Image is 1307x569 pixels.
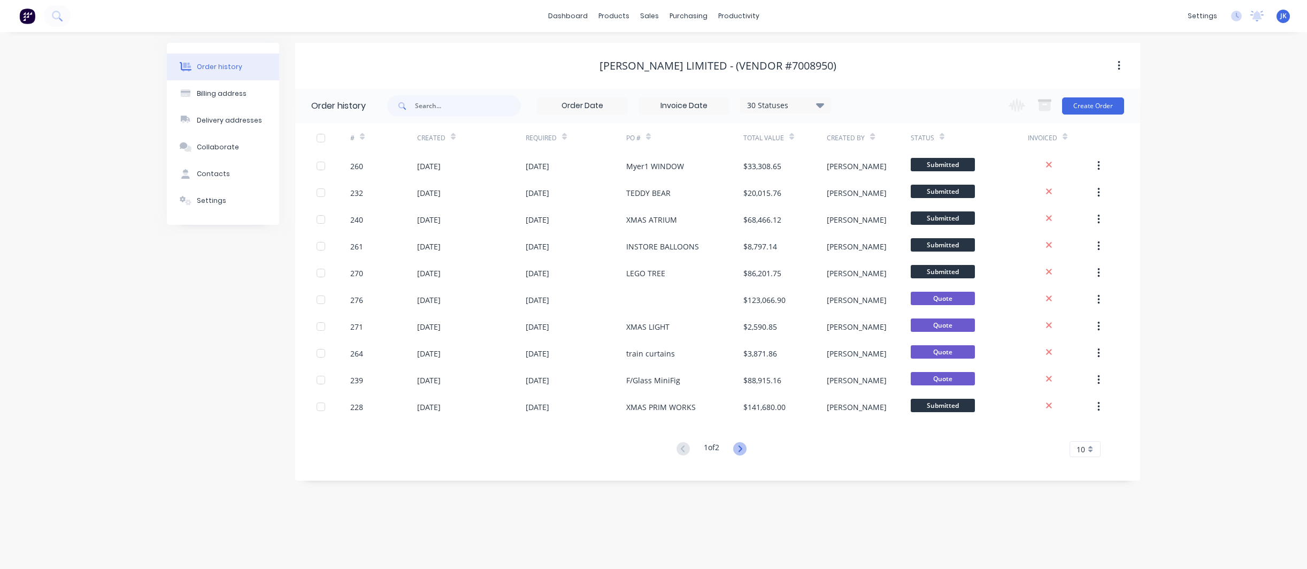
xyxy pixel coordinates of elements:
div: Status [911,133,934,143]
span: Quote [911,345,975,359]
div: [PERSON_NAME] [827,214,887,225]
button: Create Order [1062,97,1124,115]
div: $3,871.86 [743,348,777,359]
div: [PERSON_NAME] [827,348,887,359]
span: 10 [1077,444,1085,455]
span: Submitted [911,399,975,412]
div: settings [1182,8,1223,24]
div: $86,201.75 [743,268,781,279]
span: Submitted [911,185,975,198]
div: $141,680.00 [743,401,786,413]
div: 228 [350,401,363,413]
div: [DATE] [526,187,549,199]
div: Status [911,123,1028,153]
div: [DATE] [417,294,441,306]
div: $33,308.65 [743,161,781,172]
div: Delivery addresses [197,116,262,125]
div: Invoiced [1028,123,1095,153]
div: Order history [311,100,366,112]
img: Factory [19,8,35,24]
div: [DATE] [526,161,549,172]
div: products [593,8,635,24]
div: # [350,133,355,143]
div: PO # [626,133,641,143]
div: # [350,123,417,153]
span: Submitted [911,238,975,252]
div: 1 of 2 [704,442,719,457]
div: [DATE] [526,321,549,332]
div: INSTORE BALLOONS [626,241,699,252]
div: Billing address [197,89,247,98]
div: productivity [713,8,765,24]
div: [DATE] [526,214,549,225]
div: Contacts [197,169,230,179]
a: dashboard [543,8,593,24]
div: [PERSON_NAME] [827,294,887,306]
div: [DATE] [417,187,441,199]
div: Total Value [743,123,827,153]
div: [DATE] [417,348,441,359]
div: [DATE] [417,321,441,332]
span: JK [1280,11,1287,21]
div: [DATE] [526,268,549,279]
div: [DATE] [417,401,441,413]
div: 239 [350,375,363,386]
div: Total Value [743,133,784,143]
button: Delivery addresses [167,107,279,134]
div: 260 [350,161,363,172]
div: Collaborate [197,142,239,152]
div: [DATE] [526,348,549,359]
input: Order Date [537,98,627,114]
div: [DATE] [526,294,549,306]
div: Required [526,133,557,143]
span: Submitted [911,158,975,171]
div: $20,015.76 [743,187,781,199]
div: XMAS LIGHT [626,321,670,332]
div: $123,066.90 [743,294,786,306]
div: [PERSON_NAME] [827,375,887,386]
div: [DATE] [526,241,549,252]
div: F/Glass MiniFig [626,375,680,386]
span: Submitted [911,211,975,225]
div: $2,590.85 [743,321,777,332]
div: [PERSON_NAME] [827,241,887,252]
div: [DATE] [417,241,441,252]
div: train curtains [626,348,675,359]
div: [PERSON_NAME] [827,401,887,413]
div: [DATE] [417,161,441,172]
span: Quote [911,292,975,305]
span: Quote [911,318,975,332]
div: sales [635,8,664,24]
button: Contacts [167,161,279,187]
button: Order history [167,54,279,80]
div: TEDDY BEAR [626,187,671,199]
div: [DATE] [526,401,549,413]
div: XMAS PRIM WORKS [626,401,696,413]
div: Myer1 WINDOW [626,161,684,172]
button: Collaborate [167,134,279,161]
div: [PERSON_NAME] [827,187,887,199]
div: Created By [827,133,865,143]
div: Required [526,123,626,153]
div: Settings [197,196,226,206]
div: 232 [350,187,363,199]
div: [DATE] [417,375,441,386]
div: [PERSON_NAME] [827,321,887,332]
button: Settings [167,187,279,214]
span: Quote [911,372,975,385]
div: Created [417,123,526,153]
div: [PERSON_NAME] [827,161,887,172]
div: Invoiced [1028,133,1057,143]
div: purchasing [664,8,713,24]
span: Submitted [911,265,975,278]
div: [DATE] [417,268,441,279]
div: [PERSON_NAME] limited - (vendor #7008950) [599,59,836,72]
div: XMAS ATRIUM [626,214,677,225]
div: $88,915.16 [743,375,781,386]
div: 30 Statuses [741,100,831,111]
div: 271 [350,321,363,332]
div: Created [417,133,445,143]
div: 270 [350,268,363,279]
input: Search... [415,95,521,117]
div: $68,466.12 [743,214,781,225]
